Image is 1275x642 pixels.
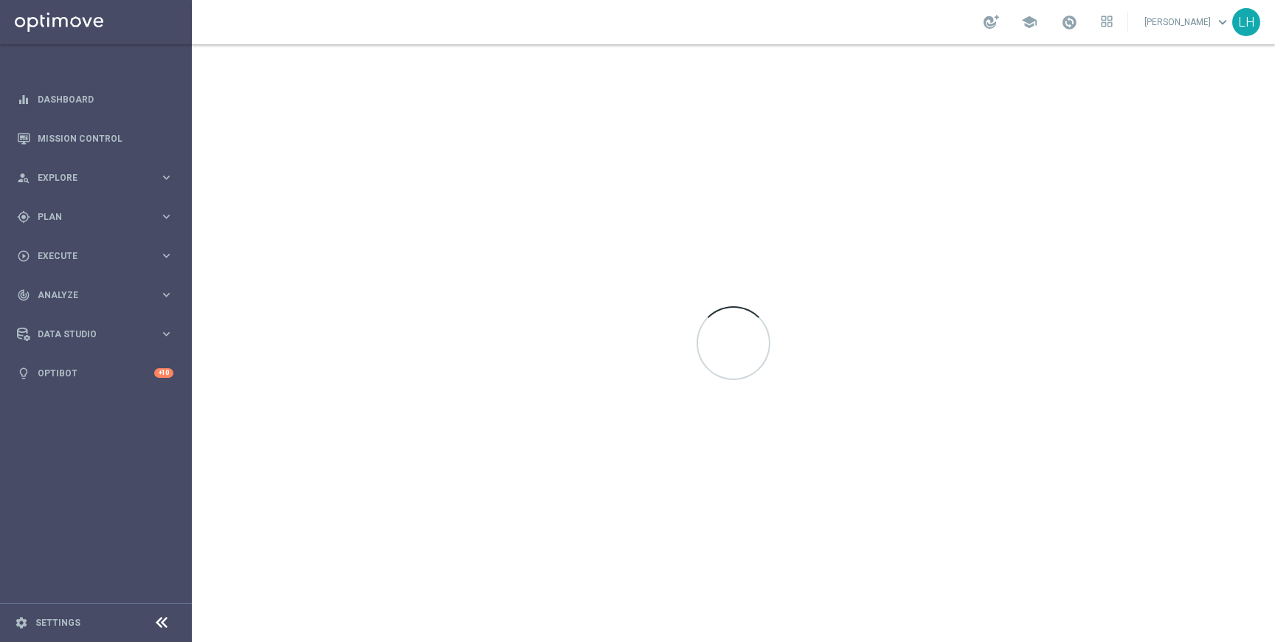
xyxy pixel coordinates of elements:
[1021,14,1037,30] span: school
[38,291,159,300] span: Analyze
[16,133,174,145] button: Mission Control
[17,210,30,224] i: gps_fixed
[38,119,173,158] a: Mission Control
[17,249,159,263] div: Execute
[154,368,173,378] div: +10
[17,353,173,393] div: Optibot
[17,289,159,302] div: Analyze
[159,249,173,263] i: keyboard_arrow_right
[38,213,159,221] span: Plan
[17,80,173,119] div: Dashboard
[17,171,159,184] div: Explore
[1143,11,1232,33] a: [PERSON_NAME]keyboard_arrow_down
[17,367,30,380] i: lightbulb
[38,330,159,339] span: Data Studio
[17,93,30,106] i: equalizer
[1232,8,1260,36] div: LH
[159,288,173,302] i: keyboard_arrow_right
[16,289,174,301] button: track_changes Analyze keyboard_arrow_right
[17,289,30,302] i: track_changes
[159,327,173,341] i: keyboard_arrow_right
[38,353,154,393] a: Optibot
[17,171,30,184] i: person_search
[16,94,174,106] button: equalizer Dashboard
[16,367,174,379] button: lightbulb Optibot +10
[38,173,159,182] span: Explore
[16,172,174,184] button: person_search Explore keyboard_arrow_right
[15,616,28,629] i: settings
[17,328,159,341] div: Data Studio
[16,328,174,340] button: Data Studio keyboard_arrow_right
[16,250,174,262] button: play_circle_outline Execute keyboard_arrow_right
[1214,14,1231,30] span: keyboard_arrow_down
[16,211,174,223] button: gps_fixed Plan keyboard_arrow_right
[159,210,173,224] i: keyboard_arrow_right
[17,119,173,158] div: Mission Control
[17,249,30,263] i: play_circle_outline
[38,252,159,260] span: Execute
[159,170,173,184] i: keyboard_arrow_right
[38,80,173,119] a: Dashboard
[35,618,80,627] a: Settings
[17,210,159,224] div: Plan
